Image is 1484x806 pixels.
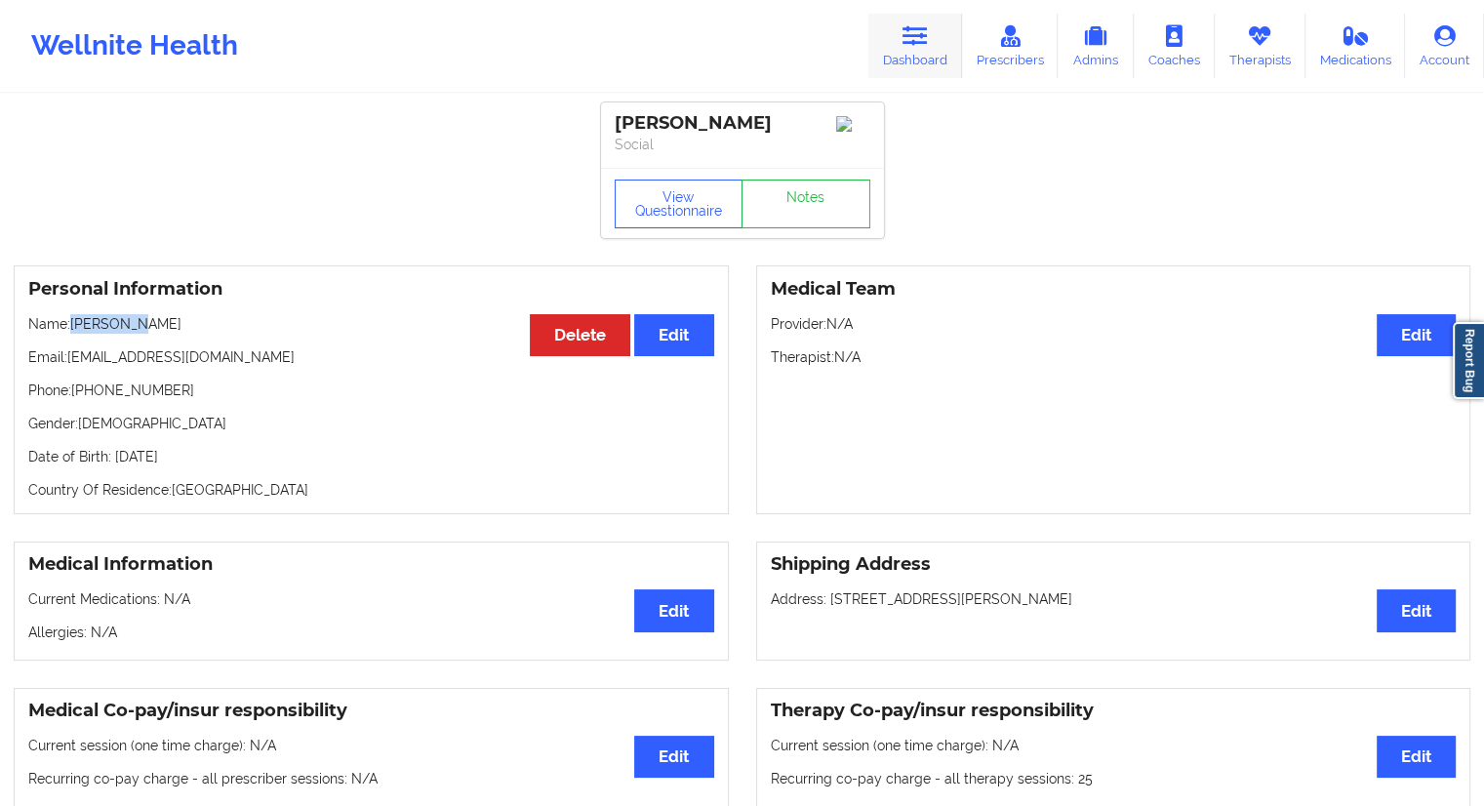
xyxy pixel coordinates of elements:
[771,278,1457,301] h3: Medical Team
[28,769,714,788] p: Recurring co-pay charge - all prescriber sessions : N/A
[1134,14,1215,78] a: Coaches
[742,180,870,228] a: Notes
[1058,14,1134,78] a: Admins
[530,314,630,356] button: Delete
[1453,322,1484,399] a: Report Bug
[771,589,1457,609] p: Address: [STREET_ADDRESS][PERSON_NAME]
[771,700,1457,722] h3: Therapy Co-pay/insur responsibility
[771,347,1457,367] p: Therapist: N/A
[771,314,1457,334] p: Provider: N/A
[28,553,714,576] h3: Medical Information
[634,589,713,631] button: Edit
[1405,14,1484,78] a: Account
[615,135,870,154] p: Social
[634,736,713,778] button: Edit
[615,180,743,228] button: View Questionnaire
[771,769,1457,788] p: Recurring co-pay charge - all therapy sessions : 25
[28,314,714,334] p: Name: [PERSON_NAME]
[28,736,714,755] p: Current session (one time charge): N/A
[28,447,714,466] p: Date of Birth: [DATE]
[634,314,713,356] button: Edit
[28,278,714,301] h3: Personal Information
[1215,14,1305,78] a: Therapists
[28,623,714,642] p: Allergies: N/A
[615,112,870,135] div: [PERSON_NAME]
[836,116,870,132] img: Image%2Fplaceholer-image.png
[28,700,714,722] h3: Medical Co-pay/insur responsibility
[771,736,1457,755] p: Current session (one time charge): N/A
[962,14,1059,78] a: Prescribers
[1377,589,1456,631] button: Edit
[868,14,962,78] a: Dashboard
[1305,14,1406,78] a: Medications
[1377,314,1456,356] button: Edit
[771,553,1457,576] h3: Shipping Address
[28,589,714,609] p: Current Medications: N/A
[28,480,714,500] p: Country Of Residence: [GEOGRAPHIC_DATA]
[28,414,714,433] p: Gender: [DEMOGRAPHIC_DATA]
[1377,736,1456,778] button: Edit
[28,381,714,400] p: Phone: [PHONE_NUMBER]
[28,347,714,367] p: Email: [EMAIL_ADDRESS][DOMAIN_NAME]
